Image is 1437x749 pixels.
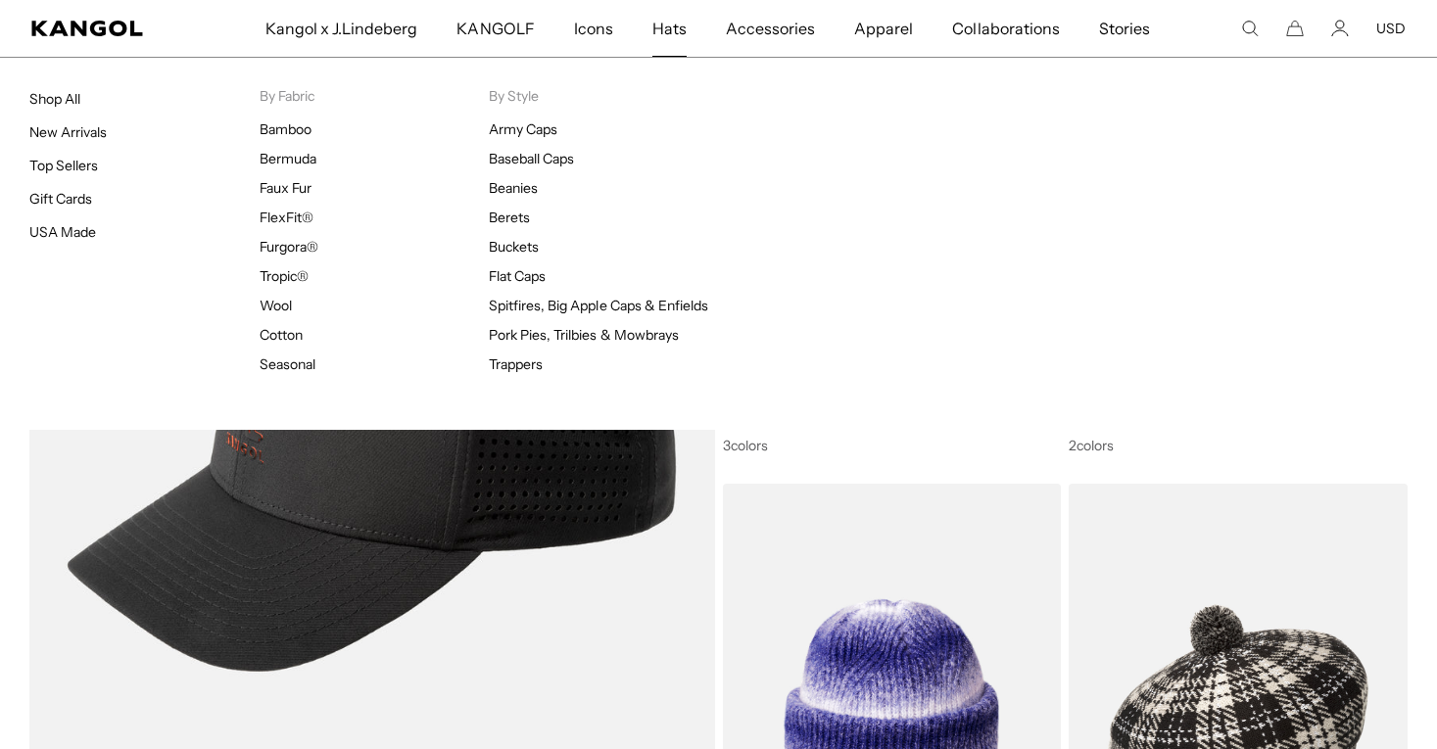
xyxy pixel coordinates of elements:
[29,90,80,108] a: Shop All
[489,179,538,197] a: Beanies
[260,209,313,226] a: FlexFit®
[31,21,174,36] a: Kangol
[1331,20,1349,37] a: Account
[1069,437,1408,454] div: 2 colors
[489,87,719,105] p: By Style
[489,297,708,314] a: Spitfires, Big Apple Caps & Enfields
[1376,20,1406,37] button: USD
[260,150,316,167] a: Bermuda
[29,157,98,174] a: Top Sellers
[489,355,543,373] a: Trappers
[260,297,292,314] a: Wool
[260,120,311,138] a: Bamboo
[489,267,546,285] a: Flat Caps
[260,326,303,344] a: Cotton
[489,209,530,226] a: Berets
[489,120,557,138] a: Army Caps
[489,238,539,256] a: Buckets
[260,238,318,256] a: Furgora®
[489,150,574,167] a: Baseball Caps
[723,437,1062,454] div: 3 colors
[260,267,309,285] a: Tropic®
[29,123,107,141] a: New Arrivals
[260,179,311,197] a: Faux Fur
[260,355,315,373] a: Seasonal
[29,190,92,208] a: Gift Cards
[1286,20,1304,37] button: Cart
[260,87,490,105] p: By Fabric
[1241,20,1259,37] summary: Search here
[29,223,96,241] a: USA Made
[489,326,679,344] a: Pork Pies, Trilbies & Mowbrays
